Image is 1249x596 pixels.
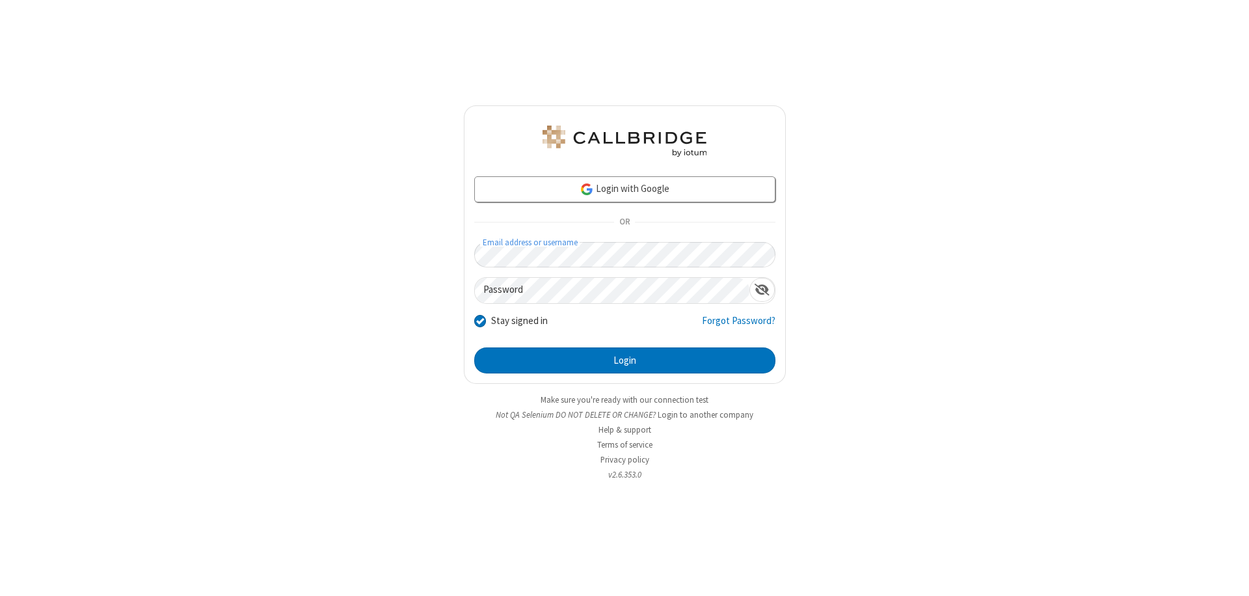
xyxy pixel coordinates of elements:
a: Privacy policy [600,454,649,465]
span: OR [614,213,635,232]
a: Login with Google [474,176,775,202]
a: Terms of service [597,439,652,450]
button: Login [474,347,775,373]
img: google-icon.png [580,182,594,196]
input: Email address or username [474,242,775,267]
li: Not QA Selenium DO NOT DELETE OR CHANGE? [464,409,786,421]
label: Stay signed in [491,314,548,329]
img: QA Selenium DO NOT DELETE OR CHANGE [540,126,709,157]
input: Password [475,278,749,303]
a: Forgot Password? [702,314,775,338]
a: Help & support [598,424,651,435]
div: Show password [749,278,775,302]
button: Login to another company [658,409,753,421]
li: v2.6.353.0 [464,468,786,481]
a: Make sure you're ready with our connection test [541,394,708,405]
